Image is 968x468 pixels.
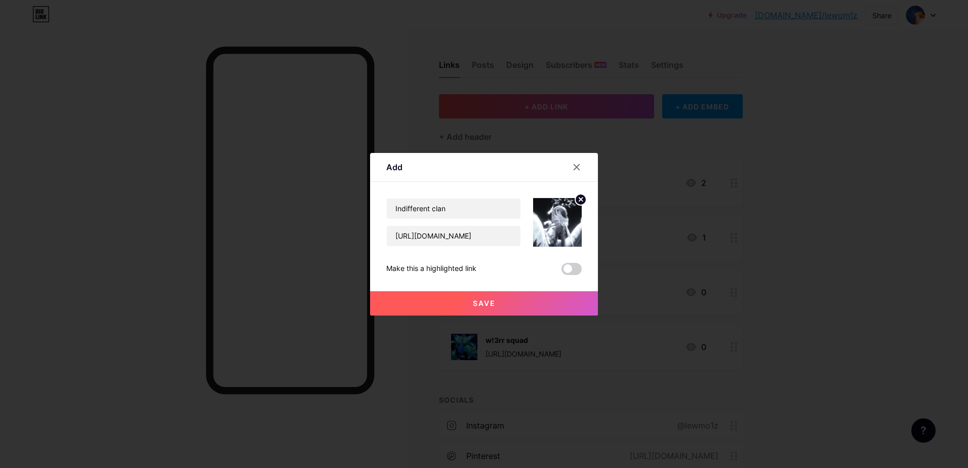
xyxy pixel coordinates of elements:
[386,161,402,173] div: Add
[387,226,520,246] input: URL
[473,299,496,307] span: Save
[370,291,598,316] button: Save
[533,198,582,247] img: link_thumbnail
[386,263,476,275] div: Make this a highlighted link
[387,199,520,219] input: Title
